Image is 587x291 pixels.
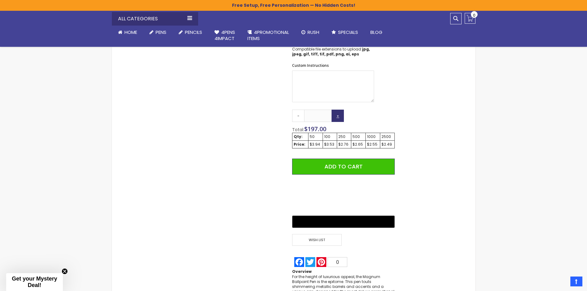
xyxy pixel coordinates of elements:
[292,216,394,228] button: Buy with GPay
[185,29,202,35] span: Pencils
[292,159,394,175] button: Add to Cart
[536,274,587,291] iframe: Google Customer Reviews
[292,63,329,68] span: Custom Instructions
[338,29,358,35] span: Specials
[324,142,336,147] div: $3.53
[304,125,326,133] span: $
[381,134,393,139] div: 2500
[316,257,348,267] a: Pinterest0
[332,110,344,122] a: +
[173,26,208,39] a: Pencils
[62,268,68,274] button: Close teaser
[381,142,393,147] div: $2.49
[367,142,379,147] div: $2.55
[208,26,241,46] a: 4Pens4impact
[305,257,316,267] a: Twitter
[308,125,326,133] span: 197.00
[367,134,379,139] div: 1000
[353,142,364,147] div: $2.65
[310,134,321,139] div: 50
[294,257,305,267] a: Facebook
[292,127,304,133] span: Total:
[465,13,475,24] a: 0
[6,273,63,291] div: Get your Mystery Deal!Close teaser
[310,142,321,147] div: $3.94
[292,110,304,122] a: -
[353,134,364,139] div: 500
[295,26,325,39] a: Rush
[338,142,350,147] div: $2.76
[324,163,363,170] span: Add to Cart
[473,12,475,18] span: 0
[325,26,364,39] a: Specials
[292,179,394,211] iframe: PayPal
[214,29,235,42] span: 4Pens 4impact
[292,47,374,57] p: Compatible file extensions to upload:
[112,12,198,26] div: All Categories
[370,29,382,35] span: Blog
[292,46,370,57] strong: jpg, jpeg, gif, tiff, tif, pdf, png, ai, eps
[294,142,305,147] strong: Price:
[324,134,336,139] div: 100
[294,134,303,139] strong: Qty:
[364,26,389,39] a: Blog
[241,26,295,46] a: 4PROMOTIONALITEMS
[124,29,137,35] span: Home
[292,269,312,274] strong: Overview
[292,234,343,246] a: Wish List
[336,260,339,265] span: 0
[112,26,143,39] a: Home
[156,29,166,35] span: Pens
[338,134,350,139] div: 250
[247,29,289,42] span: 4PROMOTIONAL ITEMS
[308,29,319,35] span: Rush
[143,26,173,39] a: Pens
[292,234,341,246] span: Wish List
[12,276,57,288] span: Get your Mystery Deal!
